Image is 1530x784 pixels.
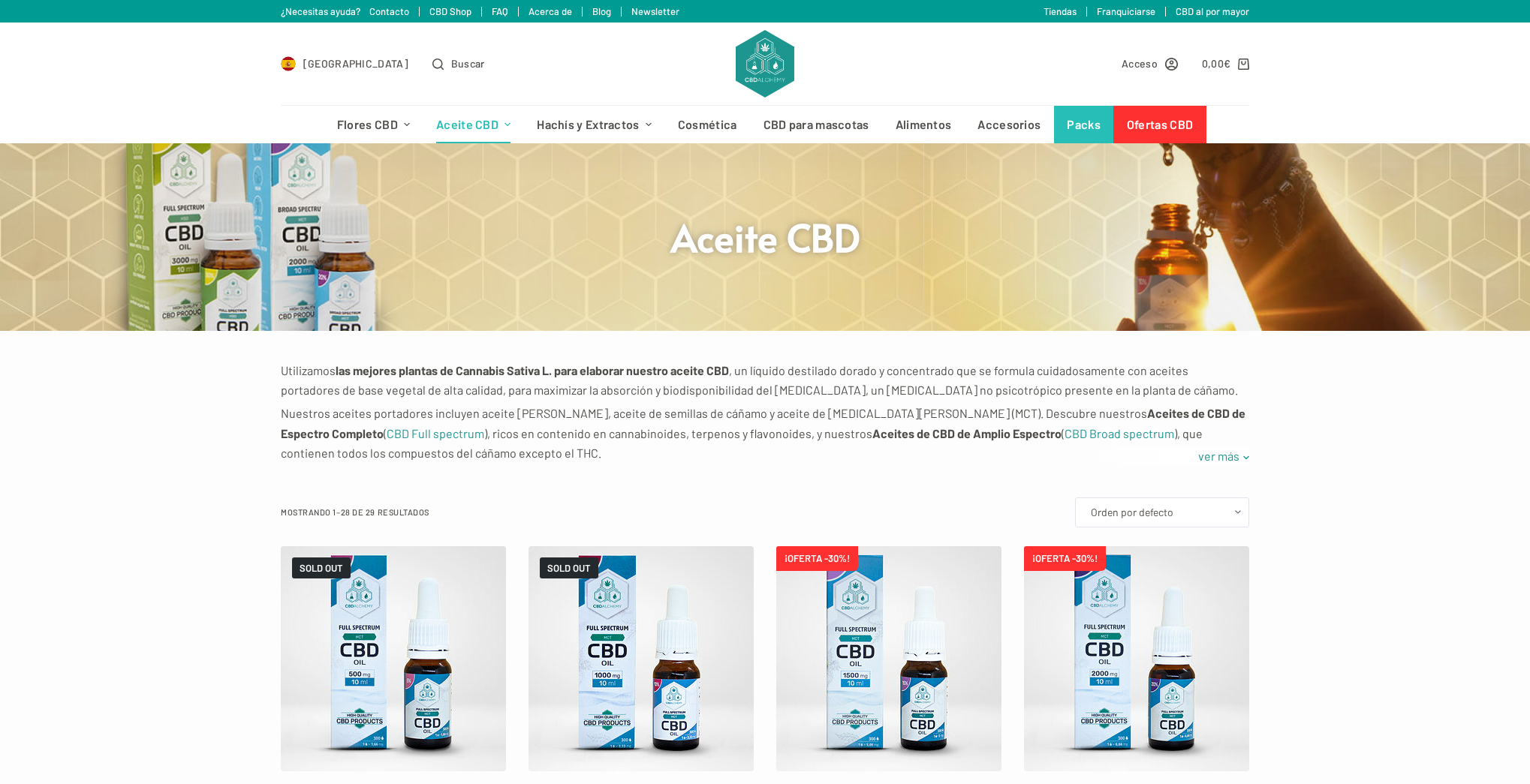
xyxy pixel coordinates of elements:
a: Tiendas [1044,5,1077,17]
a: ¿Necesitas ayuda? Contacto [281,5,409,17]
a: Accesorios [965,106,1054,143]
strong: Aceites de CBD de Amplio Espectro [872,426,1062,440]
a: Cosmética [664,106,750,143]
span: SOLD OUT [292,557,351,578]
strong: las mejores plantas de Cannabis Sativa L. para elaborar nuestro aceite CBD [336,363,729,377]
strong: Aceites de CBD de Espectro Completo [281,406,1245,440]
h1: Aceite CBD [483,212,1047,261]
img: ES Flag [281,56,296,71]
a: FAQ [492,5,508,17]
a: Carro de compra [1202,55,1249,72]
p: Nuestros aceites portadores incluyen aceite [PERSON_NAME], aceite de semillas de cáñamo y aceite ... [281,404,1249,463]
a: Alimentos [882,106,965,143]
span: SOLD OUT [540,557,598,578]
a: CBD para mascotas [750,106,882,143]
bdi: 0,00 [1202,57,1231,70]
a: CBD Full spectrum [387,426,484,440]
a: ver más [1188,446,1249,466]
a: Acerca de [529,5,572,17]
a: Aceite CBD [423,106,524,143]
button: Abrir formulario de búsqueda [432,55,485,72]
a: Select Country [281,55,408,72]
a: Franquiciarse [1097,5,1155,17]
a: Flores CBD [324,106,423,143]
span: ¡OFERTA -30%! [1024,546,1106,571]
span: ¡OFERTA -30%! [776,546,858,571]
select: Pedido de la tienda [1075,497,1249,527]
a: CBD Shop [429,5,471,17]
a: CBD Broad spectrum [1065,426,1174,440]
span: € [1224,57,1230,70]
span: [GEOGRAPHIC_DATA] [303,55,408,72]
span: Buscar [451,55,485,72]
a: CBD al por mayor [1176,5,1249,17]
a: Packs [1054,106,1114,143]
a: Ofertas CBD [1113,106,1206,143]
a: Hachís y Extractos [524,106,665,143]
img: CBD Alchemy [736,30,794,98]
a: Acceso [1122,55,1178,72]
nav: Menú de cabecera [324,106,1206,143]
p: En CBD Alchemy, nos dedicamos a nuestros clientes para proporcionar productos a base de [MEDICAL_... [281,467,1249,506]
span: Acceso [1122,55,1158,72]
a: Newsletter [631,5,679,17]
a: Blog [592,5,611,17]
p: Mostrando 1–28 de 29 resultados [281,506,429,519]
p: Utilizamos , un líquido destilado dorado y concentrado que se formula cuidadosamente con aceites ... [281,361,1249,401]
